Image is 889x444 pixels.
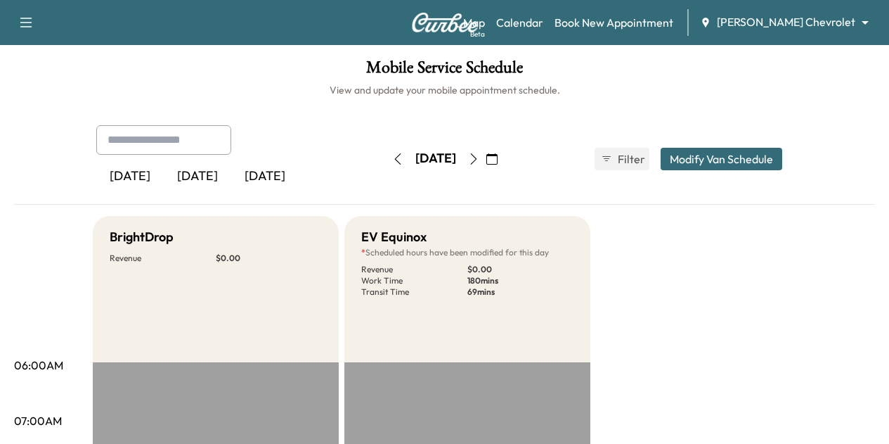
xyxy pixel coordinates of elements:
[96,160,164,193] div: [DATE]
[14,59,875,83] h1: Mobile Service Schedule
[415,150,456,167] div: [DATE]
[361,227,427,247] h5: EV Equinox
[463,14,485,31] a: MapBeta
[467,286,573,298] p: 69 mins
[411,13,479,32] img: Curbee Logo
[14,357,63,374] p: 06:00AM
[595,148,649,170] button: Filter
[110,253,216,264] p: Revenue
[110,227,174,247] h5: BrightDrop
[361,247,573,258] p: Scheduled hours have been modified for this day
[164,160,231,193] div: [DATE]
[470,29,485,39] div: Beta
[231,160,299,193] div: [DATE]
[661,148,782,170] button: Modify Van Schedule
[216,253,322,264] p: $ 0.00
[467,275,573,286] p: 180 mins
[618,151,643,167] span: Filter
[361,286,467,298] p: Transit Time
[467,264,573,275] p: $ 0.00
[361,275,467,286] p: Work Time
[496,14,543,31] a: Calendar
[14,412,62,429] p: 07:00AM
[554,14,673,31] a: Book New Appointment
[361,264,467,275] p: Revenue
[717,14,855,30] span: [PERSON_NAME] Chevrolet
[14,83,875,97] h6: View and update your mobile appointment schedule.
